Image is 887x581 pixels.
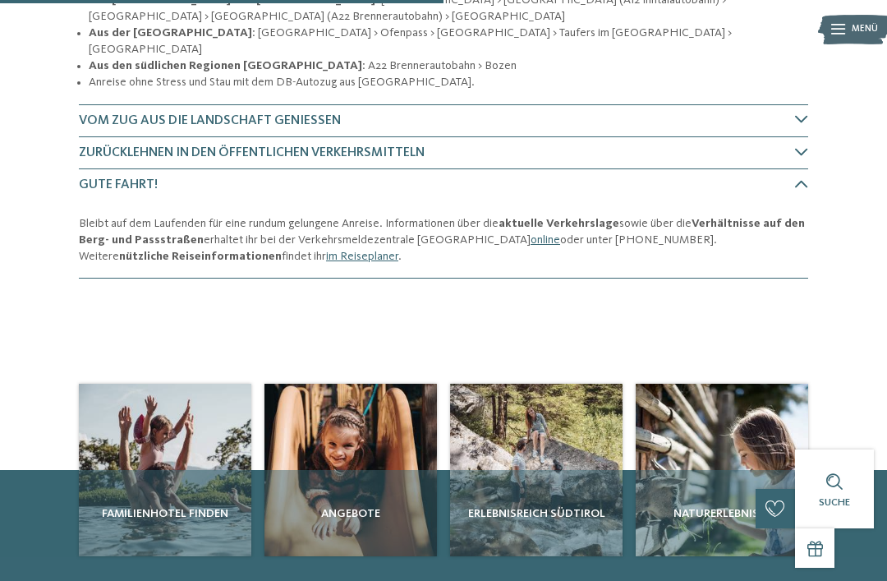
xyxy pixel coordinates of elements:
[89,60,362,71] strong: Aus den südlichen Regionen [GEOGRAPHIC_DATA]
[326,251,398,262] a: im Reiseplaner
[450,384,623,556] img: Anreise zu den Familienhotels Südtirol
[79,384,251,556] a: Anreise zu den Familienhotels Südtirol Familienhotel finden
[499,218,619,229] strong: aktuelle Verkehrslage
[264,384,437,556] a: Anreise zu den Familienhotels Südtirol Angebote
[636,384,808,556] a: Anreise zu den Familienhotels Südtirol Naturerlebnisse
[79,178,158,191] span: Gute Fahrt!
[636,384,808,556] img: Anreise zu den Familienhotels Südtirol
[85,505,245,522] span: Familienhotel finden
[79,384,251,556] img: Anreise zu den Familienhotels Südtirol
[79,146,425,159] span: Zurücklehnen in den öffentlichen Verkehrsmitteln
[89,25,808,58] li: : [GEOGRAPHIC_DATA] > Ofenpass > [GEOGRAPHIC_DATA] > Taufers im [GEOGRAPHIC_DATA] > [GEOGRAPHIC_D...
[119,251,282,262] strong: nützliche Reiseinformationen
[642,505,802,522] span: Naturerlebnisse
[89,27,252,39] strong: Aus der [GEOGRAPHIC_DATA]
[450,384,623,556] a: Anreise zu den Familienhotels Südtirol Erlebnisreich Südtirol
[89,74,808,90] li: Anreise ohne Stress und Stau mit dem DB-Autozug aus [GEOGRAPHIC_DATA].
[531,234,560,246] a: online
[89,58,808,74] li: : A22 Brennerautobahn > Bozen
[271,505,430,522] span: Angebote
[457,505,616,522] span: Erlebnisreich Südtirol
[819,497,850,508] span: Suche
[79,215,808,265] p: Bleibt auf dem Laufenden für eine rundum gelungene Anreise. Informationen über die sowie über die...
[79,114,341,127] span: Vom Zug aus die Landschaft genießen
[79,218,805,246] strong: Verhältnisse auf den Berg- und Passstraßen
[264,384,437,556] img: Anreise zu den Familienhotels Südtirol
